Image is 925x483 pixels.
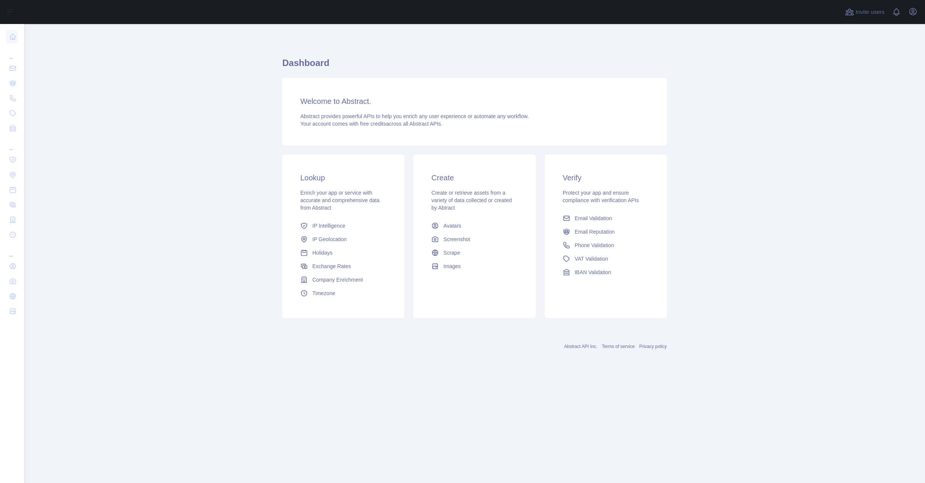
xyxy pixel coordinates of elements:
[560,225,652,238] a: Email Reputation
[575,241,614,249] span: Phone Validation
[428,246,520,259] a: Scrape
[312,276,363,283] span: Company Enrichment
[431,172,517,183] h3: Create
[297,259,389,273] a: Exchange Rates
[297,232,389,246] a: IP Geolocation
[312,222,345,229] span: IP Intelligence
[560,211,652,225] a: Email Validation
[297,246,389,259] a: Holidays
[300,172,386,183] h3: Lookup
[563,172,649,183] h3: Verify
[602,344,634,349] a: Terms of service
[300,96,649,106] h3: Welcome to Abstract.
[563,190,639,203] span: Protect your app and ensure compliance with verification APIs
[300,190,380,211] span: Enrich your app or service with accurate and comprehensive data from Abstract
[300,113,529,119] span: Abstract provides powerful APIs to help you enrich any user experience or automate any workflow.
[560,238,652,252] a: Phone Validation
[431,190,512,211] span: Create or retrieve assets from a variety of data collected or created by Abtract
[575,214,612,222] span: Email Validation
[639,344,667,349] a: Privacy policy
[312,289,335,297] span: Timezone
[6,243,18,258] div: ...
[560,265,652,279] a: IBAN Validation
[297,286,389,300] a: Timezone
[443,262,461,270] span: Images
[443,235,470,243] span: Screenshot
[6,45,18,60] div: ...
[856,8,884,16] span: Invite users
[282,57,667,75] h1: Dashboard
[428,219,520,232] a: Avatars
[844,6,886,18] button: Invite users
[560,252,652,265] a: VAT Validation
[312,249,333,256] span: Holidays
[575,228,615,235] span: Email Reputation
[297,219,389,232] a: IP Intelligence
[312,262,351,270] span: Exchange Rates
[6,136,18,151] div: ...
[575,255,608,262] span: VAT Validation
[443,249,460,256] span: Scrape
[297,273,389,286] a: Company Enrichment
[312,235,347,243] span: IP Geolocation
[564,344,598,349] a: Abstract API Inc.
[575,268,611,276] span: IBAN Validation
[428,232,520,246] a: Screenshot
[428,259,520,273] a: Images
[360,121,386,127] span: free credits
[300,121,442,127] span: Your account comes with across all Abstract APIs.
[443,222,461,229] span: Avatars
